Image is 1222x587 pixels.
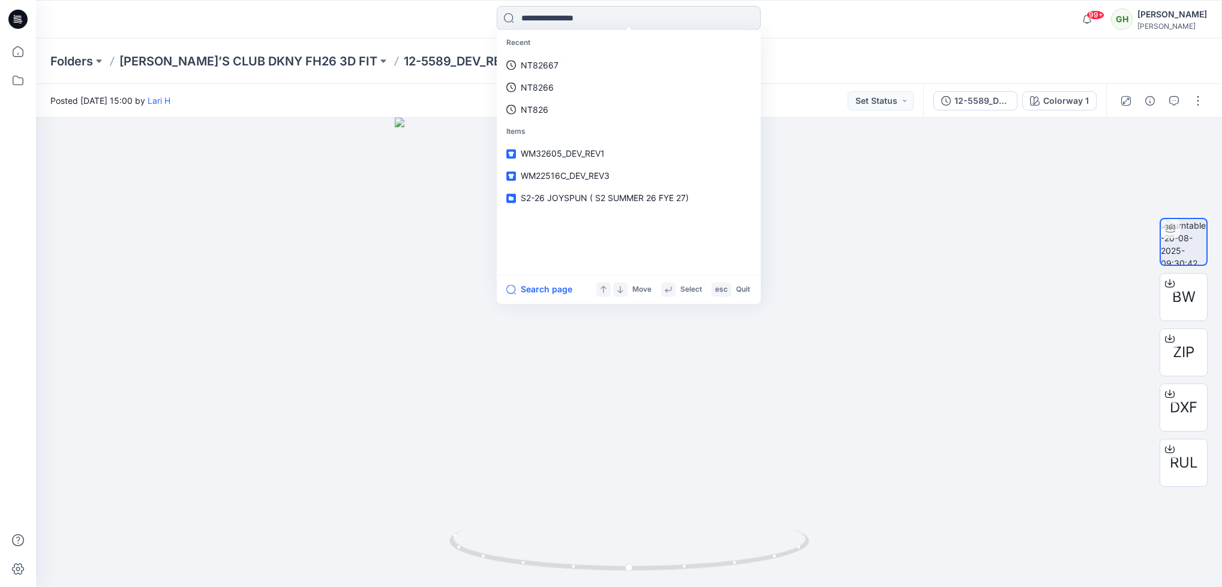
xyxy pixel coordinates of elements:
[954,94,1010,107] div: 12-5589_DEV_REV2
[499,32,758,54] p: Recent
[933,91,1017,110] button: 12-5589_DEV_REV2
[499,143,758,165] a: WM32605_DEV_REV1
[404,53,517,70] p: 12-5589_DEV_REV2
[1022,91,1097,110] button: Colorway 1
[1170,452,1198,474] span: RUL
[119,53,377,70] a: [PERSON_NAME]’S CLUB DKNY FH26 3D FIT
[499,54,758,76] a: NT82667
[499,121,758,143] p: Items
[1172,286,1196,308] span: BW
[521,171,610,181] span: WM22516C_DEV_REV3
[1173,342,1194,363] span: ZIP
[1086,10,1104,20] span: 99+
[506,282,572,297] button: Search page
[1161,219,1206,265] img: turntable-20-08-2025-09:30:42
[521,81,554,94] p: NT8266
[521,103,548,116] p: NT826
[1137,22,1207,31] div: [PERSON_NAME]
[736,283,750,296] p: Quit
[521,149,605,159] span: WM32605_DEV_REV1
[1170,397,1197,418] span: DXF
[715,283,728,296] p: esc
[680,283,702,296] p: Select
[632,283,651,296] p: Move
[1111,8,1133,30] div: GH
[521,193,689,203] span: S2-26 JOYSPUN ( S2 SUMMER 26 FYE 27)
[499,76,758,98] a: NT8266
[148,95,170,106] a: Lari H
[50,53,93,70] a: Folders
[521,59,559,71] p: NT82667
[50,94,170,107] span: Posted [DATE] 15:00 by
[499,165,758,187] a: WM22516C_DEV_REV3
[1140,91,1160,110] button: Details
[1043,94,1089,107] div: Colorway 1
[499,98,758,121] a: NT826
[499,187,758,209] a: S2-26 JOYSPUN ( S2 SUMMER 26 FYE 27)
[1137,7,1207,22] div: [PERSON_NAME]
